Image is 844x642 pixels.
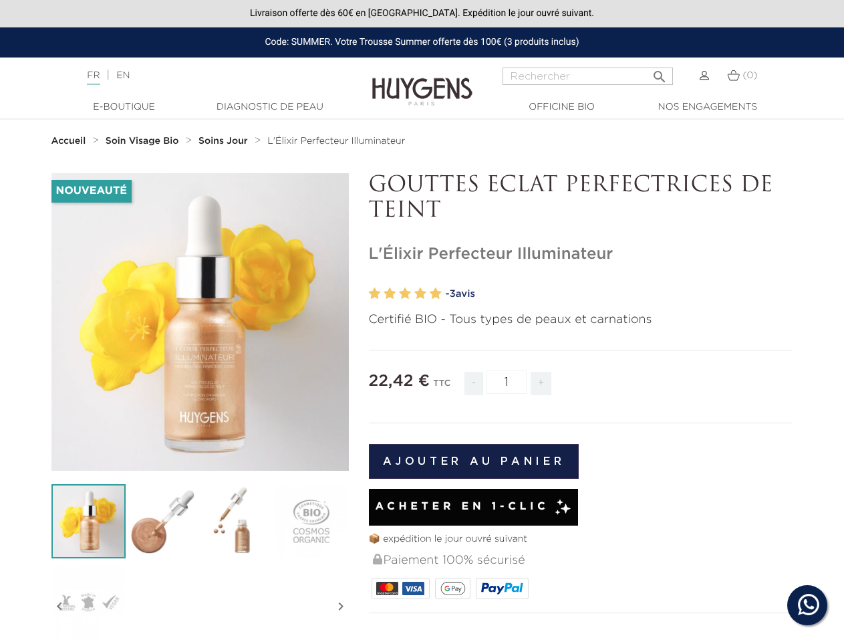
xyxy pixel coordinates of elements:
a: Diagnostic de peau [203,100,337,114]
a: L'Élixir Perfecteur Illuminateur [267,136,405,146]
input: Quantité [486,370,527,394]
label: 2 [384,284,396,304]
div: Paiement 100% sécurisé [372,546,793,575]
strong: Soins Jour [198,136,248,146]
span: 3 [449,289,455,299]
a: -3avis [446,284,793,304]
span: + [531,372,552,395]
img: Huygens [372,56,472,108]
label: 3 [399,284,411,304]
a: E-Boutique [57,100,191,114]
p: Certifié BIO - Tous types de peaux et carnations [369,311,793,329]
a: Soins Jour [198,136,251,146]
span: (0) [743,71,758,80]
div: | [80,68,341,84]
input: Rechercher [503,68,673,85]
img: google_pay [440,582,466,595]
label: 4 [414,284,426,304]
img: L'Élixir Perfecteur Illuminateur [51,484,126,558]
label: 5 [430,284,442,304]
strong: Accueil [51,136,86,146]
label: 1 [369,284,381,304]
i:  [51,573,67,640]
a: Soin Visage Bio [106,136,182,146]
span: 22,42 € [369,373,430,389]
a: FR [87,71,100,85]
p: 📦 expédition le jour ouvré suivant [369,532,793,546]
a: Nos engagements [641,100,775,114]
div: TTC [433,369,450,405]
img: Paiement 100% sécurisé [373,554,382,564]
h1: L'Élixir Perfecteur Illuminateur [369,245,793,264]
a: EN [116,71,130,80]
button: Ajouter au panier [369,444,579,479]
li: Nouveauté [51,180,132,203]
button:  [648,64,672,82]
i:  [333,573,349,640]
img: MASTERCARD [376,582,398,595]
a: Accueil [51,136,89,146]
a: Officine Bio [495,100,629,114]
img: VISA [402,582,424,595]
strong: Soin Visage Bio [106,136,179,146]
p: GOUTTES ECLAT PERFECTRICES DE TEINT [369,173,793,225]
i:  [652,65,668,81]
span: - [464,372,483,395]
